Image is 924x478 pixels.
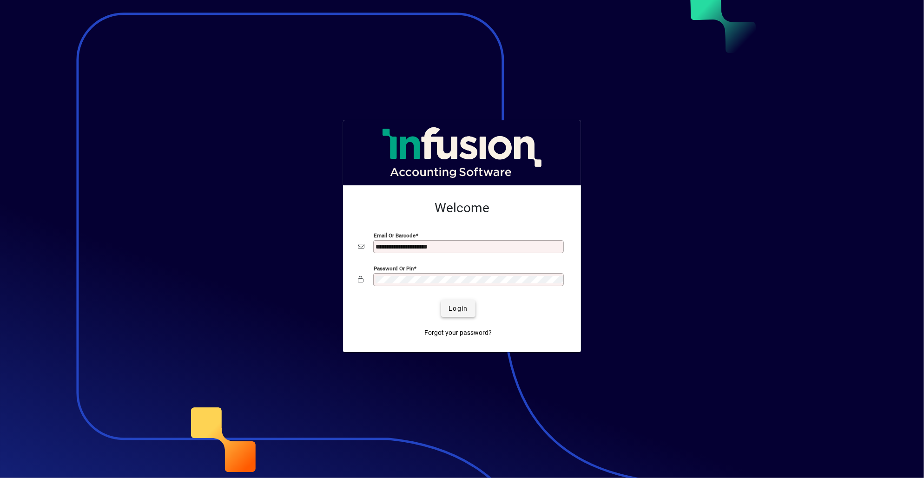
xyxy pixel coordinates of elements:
[421,324,496,341] a: Forgot your password?
[358,200,566,216] h2: Welcome
[441,300,475,317] button: Login
[449,304,468,314] span: Login
[425,328,492,338] span: Forgot your password?
[374,265,414,272] mat-label: Password or Pin
[374,232,416,239] mat-label: Email or Barcode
